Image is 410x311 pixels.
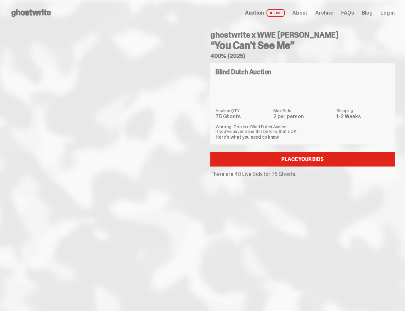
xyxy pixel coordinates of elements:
[216,114,269,119] dd: 75 Ghosts
[216,124,390,133] p: Warning: This is a Blind Dutch Auction. If you’ve never done this before, that’s OK.
[273,114,332,119] dd: 2 per person
[210,152,395,167] a: Place your Bids
[210,31,395,39] h4: ghostwrite x WWE [PERSON_NAME]
[216,69,271,75] h4: Blind Dutch Auction
[336,108,390,113] dt: Shipping
[210,172,395,177] p: There are 48 Live Bids for 75 Ghosts.
[362,10,373,16] a: Blog
[315,10,333,16] a: Archive
[210,53,395,59] h5: 400% (2025)
[267,9,285,17] span: LIVE
[210,40,395,51] h3: “You Can't See Me”
[341,10,354,16] a: FAQs
[336,114,390,119] dd: 1-2 Weeks
[216,134,279,140] a: Here's what you need to know
[245,10,264,16] span: Auction
[216,108,269,113] dt: Auction QTY
[292,10,307,16] a: About
[273,108,332,113] dt: Max Bids
[380,10,395,16] a: Log in
[245,9,285,17] a: Auction LIVE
